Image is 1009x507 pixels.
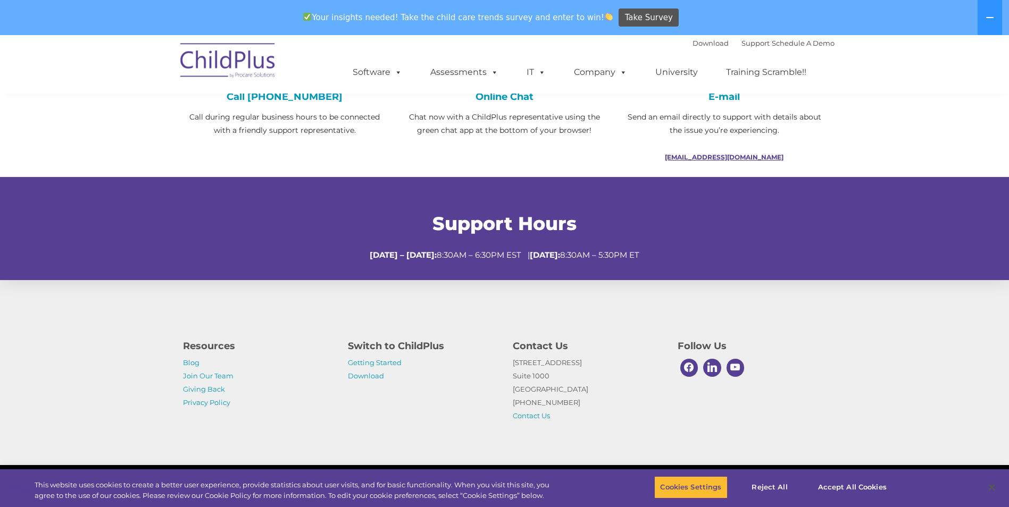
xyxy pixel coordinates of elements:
a: Giving Back [183,385,225,393]
strong: [DATE] – [DATE]: [370,250,437,260]
a: Company [563,62,638,83]
a: Take Survey [619,9,679,27]
a: Blog [183,358,199,367]
h4: Call [PHONE_NUMBER] [183,91,387,103]
a: Download [693,39,729,47]
p: Chat now with a ChildPlus representative using the green chat app at the bottom of your browser! [403,111,606,137]
a: Getting Started [348,358,402,367]
strong: [DATE]: [530,250,560,260]
a: Linkedin [701,356,724,379]
h4: Online Chat [403,91,606,103]
a: Software [342,62,413,83]
a: Assessments [420,62,509,83]
a: Youtube [724,356,747,379]
a: Privacy Policy [183,398,230,407]
h4: Resources [183,339,332,353]
a: University [645,62,708,83]
div: This website uses cookies to create a better user experience, provide statistics about user visit... [35,480,555,501]
font: | [693,39,835,47]
p: [STREET_ADDRESS] Suite 1000 [GEOGRAPHIC_DATA] [PHONE_NUMBER] [513,356,662,422]
span: Your insights needed! Take the child care trends survey and enter to win! [299,7,618,28]
a: Training Scramble!! [715,62,817,83]
img: ChildPlus by Procare Solutions [175,36,281,89]
h4: Follow Us [678,339,827,353]
a: Facebook [678,356,701,379]
a: [EMAIL_ADDRESS][DOMAIN_NAME] [665,153,783,161]
a: Schedule A Demo [772,39,835,47]
h4: E-mail [622,91,826,103]
img: ✅ [303,13,311,21]
h4: Switch to ChildPlus [348,339,497,353]
a: Download [348,371,384,380]
a: Join Our Team [183,371,234,380]
a: Support [741,39,770,47]
p: Send an email directly to support with details about the issue you’re experiencing. [622,111,826,137]
button: Reject All [737,476,803,498]
span: Support Hours [432,212,577,235]
button: Close [980,476,1004,499]
a: Contact Us [513,411,550,420]
h4: Contact Us [513,339,662,353]
span: Take Survey [625,9,673,27]
button: Cookies Settings [654,476,727,498]
span: 8:30AM – 6:30PM EST | 8:30AM – 5:30PM ET [370,250,639,260]
a: IT [516,62,556,83]
button: Accept All Cookies [812,476,893,498]
img: 👏 [605,13,613,21]
p: Call during regular business hours to be connected with a friendly support representative. [183,111,387,137]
